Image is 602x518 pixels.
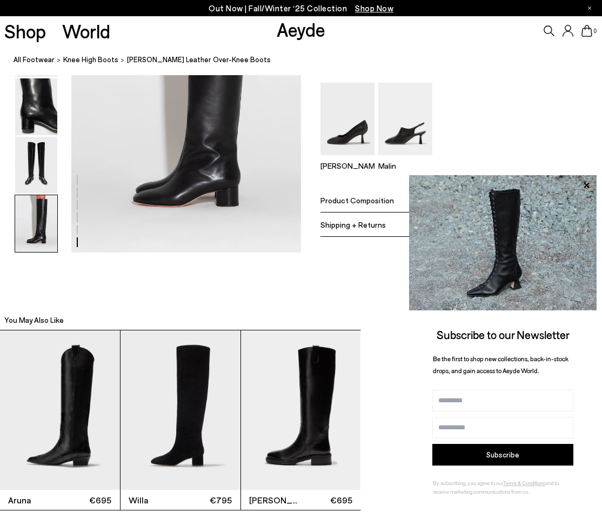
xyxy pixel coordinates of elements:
[592,28,598,34] span: 0
[409,175,597,310] img: 2a6287a1333c9a56320fd6e7b3c4a9a9.jpg
[180,493,232,507] span: €795
[378,147,432,170] a: Malin Slingback Mules Malin
[432,444,573,466] button: Subscribe
[433,355,568,375] span: Be the first to shop new collections, back-in-stock drops, and gain access to Aeyde World.
[355,3,393,13] span: Navigate to /collections/new-in
[14,45,602,75] nav: breadcrumb
[60,493,112,507] span: €695
[4,315,64,326] h2: You May Also Like
[320,196,394,205] span: Product Composition
[63,55,118,64] span: knee high boots
[320,161,374,170] p: [PERSON_NAME]
[433,480,503,486] span: By subscribing, you agree to our
[4,22,46,41] a: Shop
[15,78,57,135] img: Willa Leather Over-Knee Boots - Image 4
[320,83,374,155] img: Giotta Round-Toe Pumps
[437,328,570,341] span: Subscribe to our Newsletter
[63,54,118,65] a: knee high boots
[378,83,432,155] img: Malin Slingback Mules
[209,2,393,15] p: Out Now | Fall/Winter ‘25 Collection
[121,330,240,510] a: Willa €795
[378,161,432,170] p: Malin
[320,147,374,170] a: Giotta Round-Toe Pumps [PERSON_NAME]
[241,330,362,511] div: 3 / 3
[15,137,57,194] img: Willa Leather Over-Knee Boots - Image 5
[581,25,592,37] a: 0
[503,480,545,486] a: Terms & Conditions
[241,330,361,490] img: Henry Knee-High Boots
[129,494,180,507] span: Willa
[301,493,353,507] span: €695
[15,195,57,252] img: Willa Leather Over-Knee Boots - Image 6
[241,330,361,510] a: [PERSON_NAME] €695
[14,54,55,65] a: All Footwear
[277,18,325,41] a: Aeyde
[8,494,60,507] span: Aruna
[249,494,301,507] span: [PERSON_NAME]
[320,220,386,229] span: Shipping + Returns
[62,22,110,41] a: World
[121,330,241,511] div: 2 / 3
[121,330,240,490] img: Willa Suede Over-Knee Boots
[127,54,271,65] span: [PERSON_NAME] Leather Over-Knee Boots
